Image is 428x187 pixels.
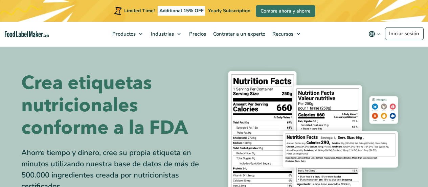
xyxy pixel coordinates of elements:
span: Recursos [270,31,294,37]
a: Iniciar sesión [385,27,424,40]
button: Change language [364,27,385,41]
span: Productos [110,31,136,37]
span: Additional 15% OFF [158,6,205,16]
a: Productos [109,22,146,46]
span: Industrias [149,31,175,37]
a: Compre ahora y ahorre [256,5,315,17]
span: Limited Time! [124,7,155,14]
a: Precios [186,22,208,46]
a: Contratar a un experto [210,22,267,46]
span: Contratar a un experto [211,31,266,37]
a: Industrias [148,22,184,46]
a: Recursos [269,22,303,46]
span: Yearly Subscription [208,7,250,14]
h1: Crea etiquetas nutricionales conforme a la FDA [21,72,209,139]
a: Food Label Maker homepage [5,31,49,37]
span: Precios [187,31,207,37]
